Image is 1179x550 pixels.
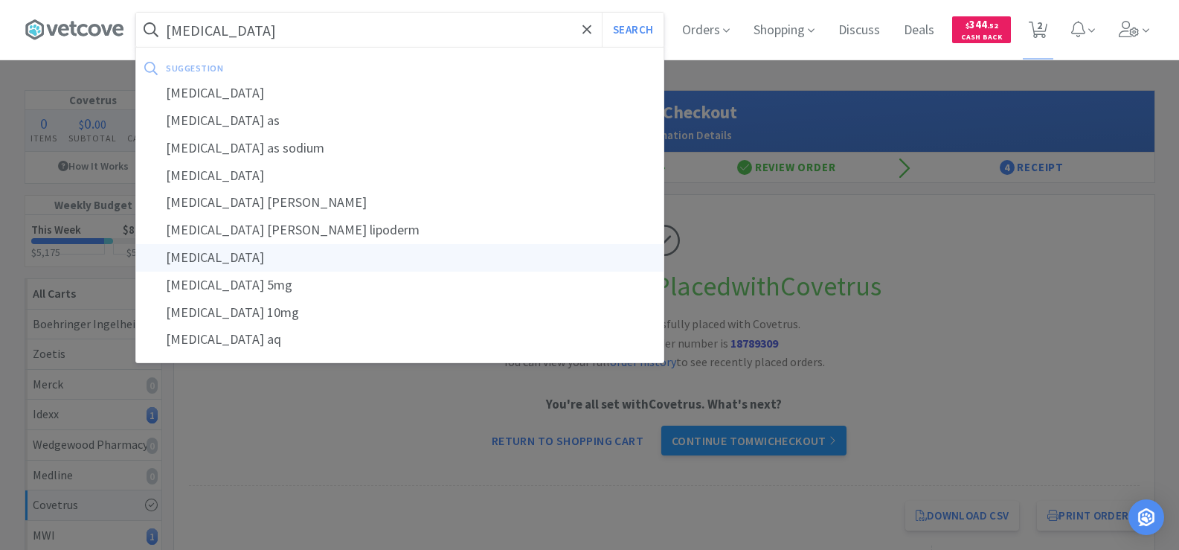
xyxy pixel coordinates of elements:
input: Search by item, sku, manufacturer, ingredient, size... [136,13,664,47]
div: [MEDICAL_DATA] 10mg [136,299,664,327]
a: $344.52Cash Back [952,10,1011,50]
span: Cash Back [961,33,1002,43]
div: [MEDICAL_DATA] [PERSON_NAME] [136,189,664,217]
span: . 52 [987,21,998,31]
div: [MEDICAL_DATA] aq [136,326,664,354]
div: [MEDICAL_DATA] [136,80,664,107]
div: [MEDICAL_DATA] as [136,107,664,135]
span: 344 [966,17,998,31]
span: $ [966,21,969,31]
div: [MEDICAL_DATA] as sodium [136,135,664,162]
div: [MEDICAL_DATA] [136,162,664,190]
div: [MEDICAL_DATA] [136,244,664,272]
a: Deals [898,24,940,37]
div: suggestion [166,57,439,80]
div: [MEDICAL_DATA] [PERSON_NAME] lipoderm [136,217,664,244]
div: [MEDICAL_DATA] 5mg [136,272,664,299]
div: Open Intercom Messenger [1128,499,1164,535]
a: 2 [1023,25,1053,39]
button: Search [602,13,664,47]
a: Discuss [832,24,886,37]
